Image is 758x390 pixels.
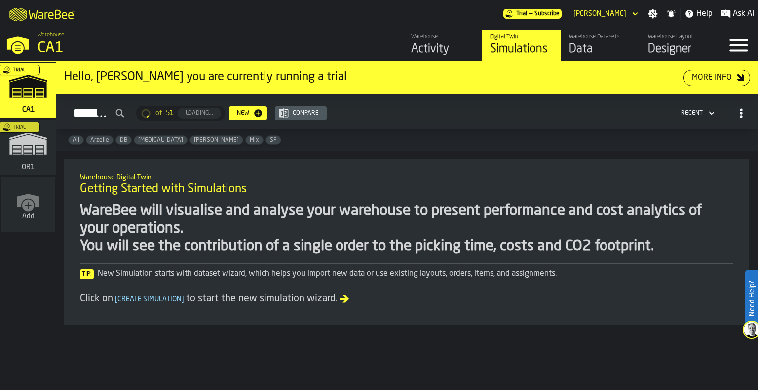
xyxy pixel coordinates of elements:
[403,30,482,61] a: link-to-/wh/i/76e2a128-1b54-4d66-80d4-05ae4c277723/feed/
[80,269,94,279] span: Tip:
[190,137,243,143] span: Gregg
[534,10,560,17] span: Subscribe
[411,41,474,57] div: Activity
[733,8,754,20] span: Ask AI
[64,70,683,85] div: Hello, [PERSON_NAME] you are currently running a trial
[72,167,741,202] div: title-Getting Started with Simulations
[56,62,758,94] div: ItemListCard-
[0,120,56,177] a: link-to-/wh/i/02d92962-0f11-4133-9763-7cb092bceeef/simulations
[134,137,187,143] span: Enteral
[529,10,532,17] span: —
[80,268,733,280] div: New Simulation starts with dataset wizard, which helps you import new data or use existing layout...
[490,34,553,40] div: Digital Twin
[640,30,719,61] a: link-to-/wh/i/76e2a128-1b54-4d66-80d4-05ae4c277723/designer
[80,172,733,181] h2: Sub Title
[86,137,113,143] span: Arzelle
[677,107,717,119] div: DropdownMenuValue-4
[662,9,680,19] label: button-toggle-Notifications
[490,41,553,57] div: Simulations
[569,8,640,20] div: DropdownMenuValue-David Kapusinski
[80,181,247,197] span: Getting Started with Simulations
[482,30,561,61] a: link-to-/wh/i/76e2a128-1b54-4d66-80d4-05ae4c277723/simulations
[113,296,186,303] span: Create Simulation
[688,72,736,84] div: More Info
[13,125,26,130] span: Trial
[80,292,733,306] div: Click on to start the new simulation wizard.
[516,10,527,17] span: Trial
[573,10,626,18] div: DropdownMenuValue-David Kapusinski
[132,106,229,121] div: ButtonLoadMore-Loading...-Prev-First-Last
[64,159,749,325] div: ItemListCard-
[503,9,562,19] a: link-to-/wh/i/76e2a128-1b54-4d66-80d4-05ae4c277723/pricing/
[648,34,711,40] div: Warehouse Layout
[696,8,713,20] span: Help
[569,34,632,40] div: Warehouse Datasets
[289,110,323,117] div: Compare
[182,296,184,303] span: ]
[503,9,562,19] div: Menu Subscription
[275,106,327,120] button: button-Compare
[155,109,162,117] span: of
[116,137,131,143] span: DB
[38,39,304,57] div: CA1
[69,137,83,143] span: All
[166,109,174,117] span: 51
[22,213,35,220] span: Add
[229,106,267,120] button: button-New
[569,41,632,57] div: Data
[246,137,263,143] span: Mix
[683,70,750,86] button: button-More Info
[0,63,56,120] a: link-to-/wh/i/76e2a128-1b54-4d66-80d4-05ae4c277723/simulations
[681,110,703,117] div: DropdownMenuValue-4
[38,32,64,38] span: Warehouse
[56,94,758,129] h2: button-Simulations
[266,137,281,143] span: SF
[561,30,640,61] a: link-to-/wh/i/76e2a128-1b54-4d66-80d4-05ae4c277723/data
[648,41,711,57] div: Designer
[719,30,758,61] label: button-toggle-Menu
[746,271,757,326] label: Need Help?
[80,202,733,255] div: WareBee will visualise and analyse your warehouse to present performance and cost analytics of yo...
[717,8,758,20] label: button-toggle-Ask AI
[681,8,717,20] label: button-toggle-Help
[178,108,221,119] button: button-Loading...
[1,177,55,234] a: link-to-/wh/new
[182,110,217,117] div: Loading...
[233,110,253,117] div: New
[115,296,117,303] span: [
[411,34,474,40] div: Warehouse
[13,68,26,73] span: Trial
[644,9,662,19] label: button-toggle-Settings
